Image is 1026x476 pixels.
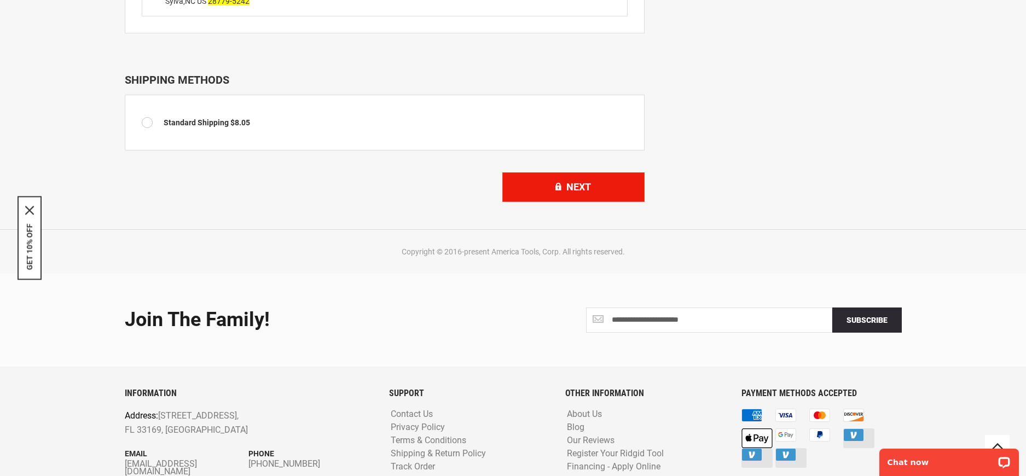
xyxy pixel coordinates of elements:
p: Phone [248,448,373,460]
span: Subscribe [847,316,888,324]
span: Standard Shipping [164,118,229,127]
h6: OTHER INFORMATION [565,388,725,398]
span: Address: [125,410,158,421]
button: Subscribe [832,307,902,333]
div: Shipping Methods [125,73,645,86]
a: Register Your Ridgid Tool [564,449,666,459]
a: Our Reviews [564,436,617,446]
button: Next [502,172,645,202]
div: Join the Family! [125,309,505,331]
a: Privacy Policy [388,422,448,433]
span: $8.05 [230,118,250,127]
iframe: LiveChat chat widget [872,442,1026,476]
span: Next [566,181,591,193]
a: Shipping & Return Policy [388,449,489,459]
a: [EMAIL_ADDRESS][DOMAIN_NAME] [125,460,249,475]
a: Contact Us [388,409,436,420]
a: Track Order [388,462,438,472]
div: Copyright © 2016-present America Tools, Corp. All rights reserved. [122,246,905,257]
button: GET 10% OFF [25,224,34,270]
h6: PAYMENT METHODS ACCEPTED [741,388,901,398]
p: Email [125,448,249,460]
p: [STREET_ADDRESS], FL 33169, [GEOGRAPHIC_DATA] [125,409,323,437]
button: Close [25,206,34,215]
h6: INFORMATION [125,388,373,398]
a: About Us [564,409,605,420]
a: Terms & Conditions [388,436,469,446]
a: [PHONE_NUMBER] [248,460,373,468]
h6: SUPPORT [389,388,549,398]
svg: close icon [25,206,34,215]
a: Financing - Apply Online [564,462,663,472]
a: Blog [564,422,587,433]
